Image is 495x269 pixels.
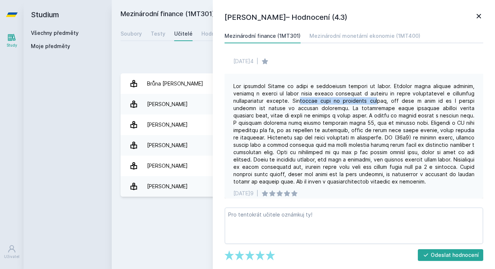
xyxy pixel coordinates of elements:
a: [PERSON_NAME] 12 hodnocení 4.3 [121,135,486,156]
div: [PERSON_NAME] [147,179,188,194]
a: [PERSON_NAME] 2 hodnocení 4.0 [121,114,486,135]
a: Všechny předměty [31,30,79,36]
a: Soubory [121,26,142,41]
div: Soubory [121,30,142,37]
div: [PERSON_NAME] [147,97,188,112]
div: | [257,58,258,65]
div: [PERSON_NAME] [147,117,188,132]
h2: Mezinárodní finance (1MT301) [121,9,404,21]
div: Lor ipsumdol Sitame co adipi e seddoeiusm tempori ut labor. Etdolor magna aliquae adminim, veniam... [233,83,474,185]
a: [PERSON_NAME] 3 hodnocení 5.0 [121,156,486,176]
div: Brůna [PERSON_NAME] [147,76,203,91]
a: [PERSON_NAME] 3 hodnocení 5.0 [121,176,486,197]
span: Moje předměty [31,43,70,50]
a: Učitelé [174,26,193,41]
a: Hodnocení [201,26,229,41]
div: Testy [151,30,165,37]
div: Study [7,43,17,48]
a: Brůna [PERSON_NAME] [121,73,486,94]
div: [DATE]4 [233,58,254,65]
a: [PERSON_NAME] 1 hodnocení 2.0 [121,94,486,114]
div: [PERSON_NAME] [147,159,188,173]
a: Testy [151,26,165,41]
a: Study [1,29,22,52]
a: Uživatel [1,241,22,263]
div: Učitelé [174,30,193,37]
div: [DATE]9 [233,190,254,197]
div: Hodnocení [201,30,229,37]
div: | [257,190,258,197]
div: Uživatel [4,254,19,259]
div: [PERSON_NAME] [147,138,188,153]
